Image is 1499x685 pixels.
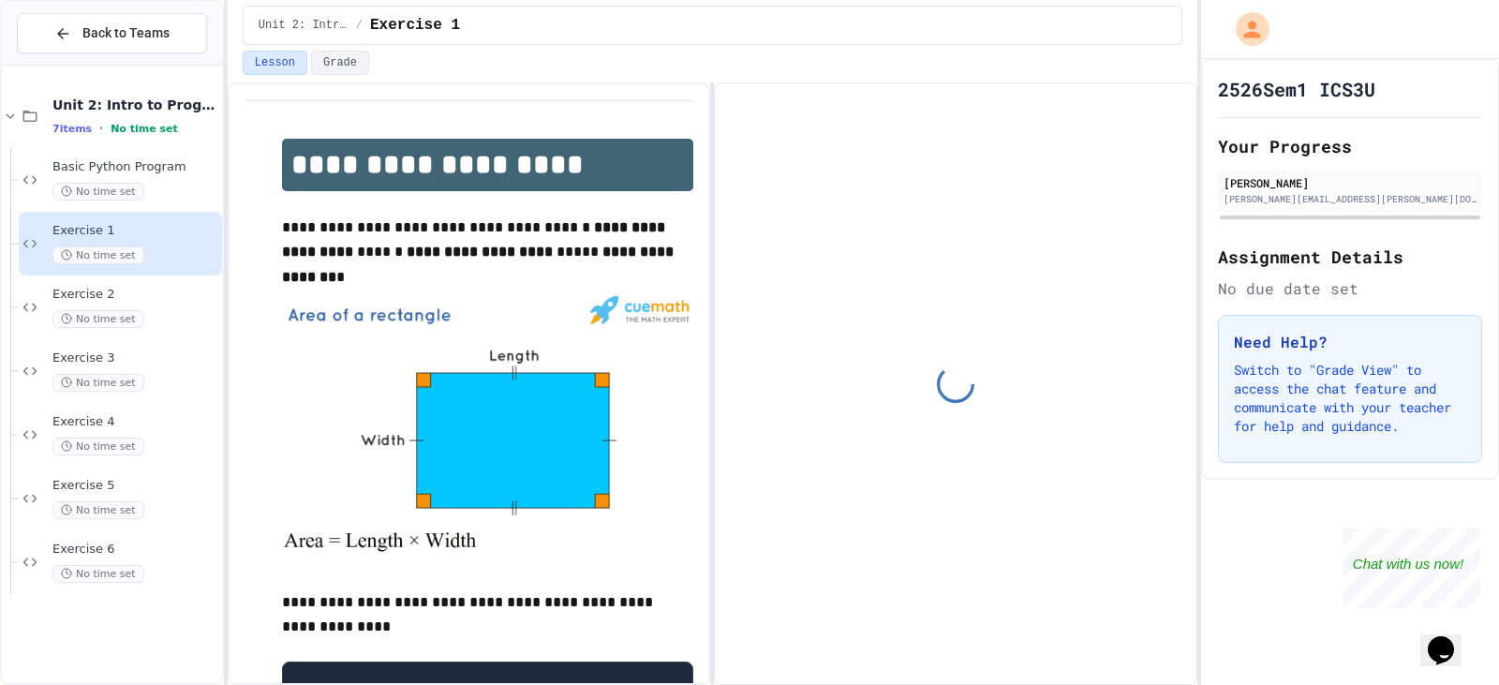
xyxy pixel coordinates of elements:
[52,159,218,175] span: Basic Python Program
[1224,192,1477,206] div: [PERSON_NAME][EMAIL_ADDRESS][PERSON_NAME][DOMAIN_NAME]
[1420,610,1480,666] iframe: chat widget
[311,51,369,75] button: Grade
[17,13,207,53] button: Back to Teams
[52,223,218,239] span: Exercise 1
[1218,76,1375,102] h1: 2526Sem1 ICS3U
[99,121,103,136] span: •
[1216,7,1274,51] div: My Account
[52,414,218,430] span: Exercise 4
[356,18,363,33] span: /
[52,246,144,264] span: No time set
[1234,331,1466,353] h3: Need Help?
[259,18,349,33] span: Unit 2: Intro to Programming
[1234,361,1466,436] p: Switch to "Grade View" to access the chat feature and communicate with your teacher for help and ...
[52,287,218,303] span: Exercise 2
[370,14,460,37] span: Exercise 1
[1218,244,1482,270] h2: Assignment Details
[243,51,307,75] button: Lesson
[52,565,144,583] span: No time set
[52,183,144,201] span: No time set
[52,350,218,366] span: Exercise 3
[52,97,218,113] span: Unit 2: Intro to Programming
[1343,529,1480,608] iframe: chat widget
[82,23,170,43] span: Back to Teams
[52,374,144,392] span: No time set
[1218,277,1482,300] div: No due date set
[52,123,92,135] span: 7 items
[1224,174,1477,191] div: [PERSON_NAME]
[52,478,218,494] span: Exercise 5
[111,123,178,135] span: No time set
[52,310,144,328] span: No time set
[52,542,218,558] span: Exercise 6
[52,501,144,519] span: No time set
[52,438,144,455] span: No time set
[1218,133,1482,159] h2: Your Progress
